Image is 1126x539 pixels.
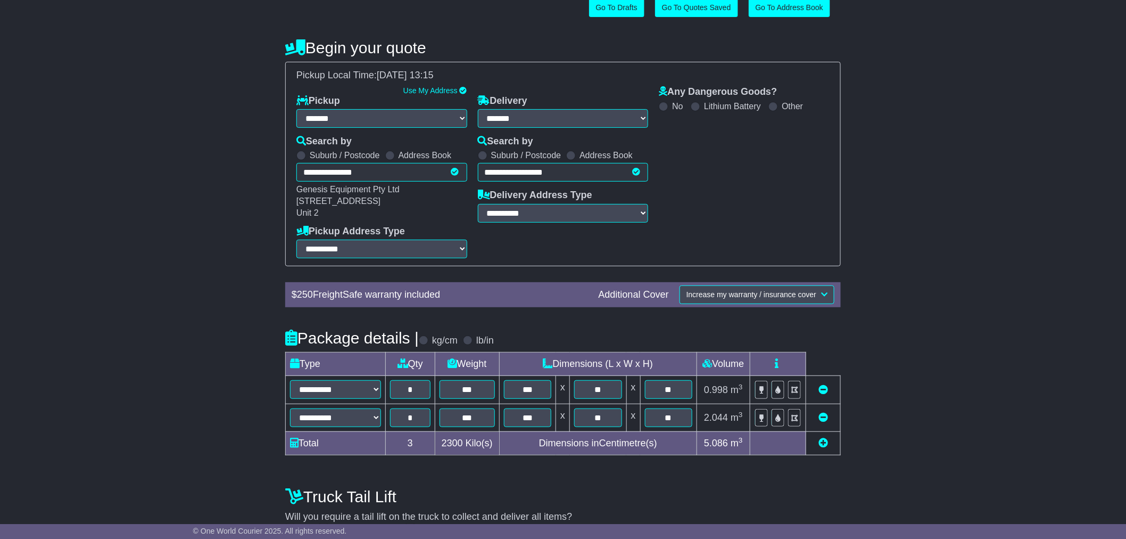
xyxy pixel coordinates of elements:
[680,285,834,304] button: Increase my warranty / insurance cover
[385,353,435,376] td: Qty
[818,438,828,448] a: Add new item
[297,289,313,300] span: 250
[499,431,697,455] td: Dimensions in Centimetre(s)
[499,353,697,376] td: Dimensions (L x W x H)
[285,488,841,505] h4: Truck Tail Lift
[280,483,846,535] div: Will you require a tail lift on the truck to collect and deliver all items?
[296,136,352,148] label: Search by
[291,70,835,81] div: Pickup Local Time:
[697,353,750,376] td: Volume
[593,289,674,301] div: Additional Cover
[478,136,533,148] label: Search by
[626,376,640,404] td: x
[419,523,490,535] label: Delivery address
[385,431,435,455] td: 3
[478,190,592,201] label: Delivery Address Type
[332,523,398,535] label: Pickup address
[435,353,499,376] td: Weight
[435,431,499,455] td: Kilo(s)
[432,335,458,347] label: kg/cm
[296,95,340,107] label: Pickup
[193,527,347,535] span: © One World Courier 2025. All rights reserved.
[659,86,777,98] label: Any Dangerous Goods?
[476,335,494,347] label: lb/in
[782,101,803,111] label: Other
[377,70,434,80] span: [DATE] 13:15
[731,412,743,423] span: m
[296,185,400,194] span: Genesis Equipment Pty Ltd
[286,431,386,455] td: Total
[285,39,841,56] h4: Begin your quote
[704,101,761,111] label: Lithium Battery
[299,523,311,535] label: No
[403,86,458,95] a: Use My Address
[286,353,386,376] td: Type
[556,404,570,431] td: x
[556,376,570,404] td: x
[739,383,743,391] sup: 3
[626,404,640,431] td: x
[579,150,633,160] label: Address Book
[442,438,463,448] span: 2300
[672,101,683,111] label: No
[296,208,319,217] span: Unit 2
[818,385,828,395] a: Remove this item
[296,197,380,206] span: [STREET_ADDRESS]
[478,95,527,107] label: Delivery
[286,289,593,301] div: $ FreightSafe warranty included
[704,438,728,448] span: 5.086
[704,385,728,395] span: 0.998
[686,290,816,299] span: Increase my warranty / insurance cover
[818,412,828,423] a: Remove this item
[731,438,743,448] span: m
[704,412,728,423] span: 2.044
[739,411,743,419] sup: 3
[285,329,419,347] h4: Package details |
[296,226,405,238] label: Pickup Address Type
[491,150,561,160] label: Suburb / Postcode
[739,436,743,444] sup: 3
[310,150,380,160] label: Suburb / Postcode
[731,385,743,395] span: m
[399,150,452,160] label: Address Book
